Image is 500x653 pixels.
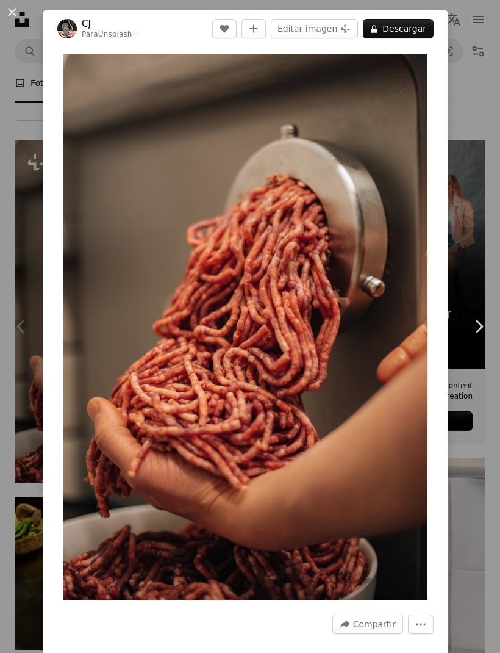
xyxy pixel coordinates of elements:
button: Me gusta [212,19,237,38]
span: Compartir [353,615,396,633]
button: Editar imagen [271,19,358,38]
button: Compartir esta imagen [332,615,403,634]
a: Cj [82,18,138,30]
a: Siguiente [457,268,500,385]
button: Ampliar en esta imagen [63,54,427,600]
button: Más acciones [408,615,434,634]
button: Añade a la colección [241,19,266,38]
a: Unsplash+ [98,30,138,38]
img: Ve al perfil de Cj [57,19,77,38]
button: Descargar [363,19,434,38]
img: una mano sosteniendo un objeto rojo y blanco con un mango de metal [63,54,427,600]
div: Para [82,30,138,40]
